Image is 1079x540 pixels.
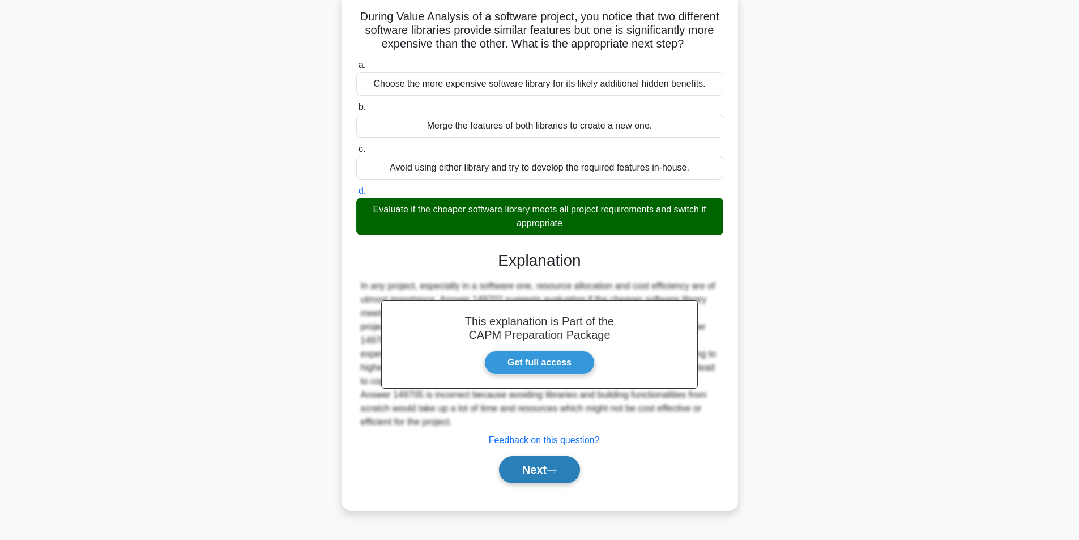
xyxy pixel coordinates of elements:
div: Avoid using either library and try to develop the required features in-house. [356,156,723,180]
div: Evaluate if the cheaper software library meets all project requirements and switch if appropriate [356,198,723,235]
span: c. [359,144,365,154]
h5: During Value Analysis of a software project, you notice that two different software libraries pro... [355,10,724,52]
span: a. [359,60,366,70]
div: Merge the features of both libraries to create a new one. [356,114,723,138]
a: Get full access [484,351,595,375]
div: In any project, especially in a software one, resource allocation and cost efficiency are of utmo... [361,279,719,429]
span: d. [359,186,366,195]
div: Choose the more expensive software library for its likely additional hidden benefits. [356,72,723,96]
span: b. [359,102,366,112]
h3: Explanation [363,251,717,270]
button: Next [499,456,580,483]
a: Feedback on this question? [489,435,600,445]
